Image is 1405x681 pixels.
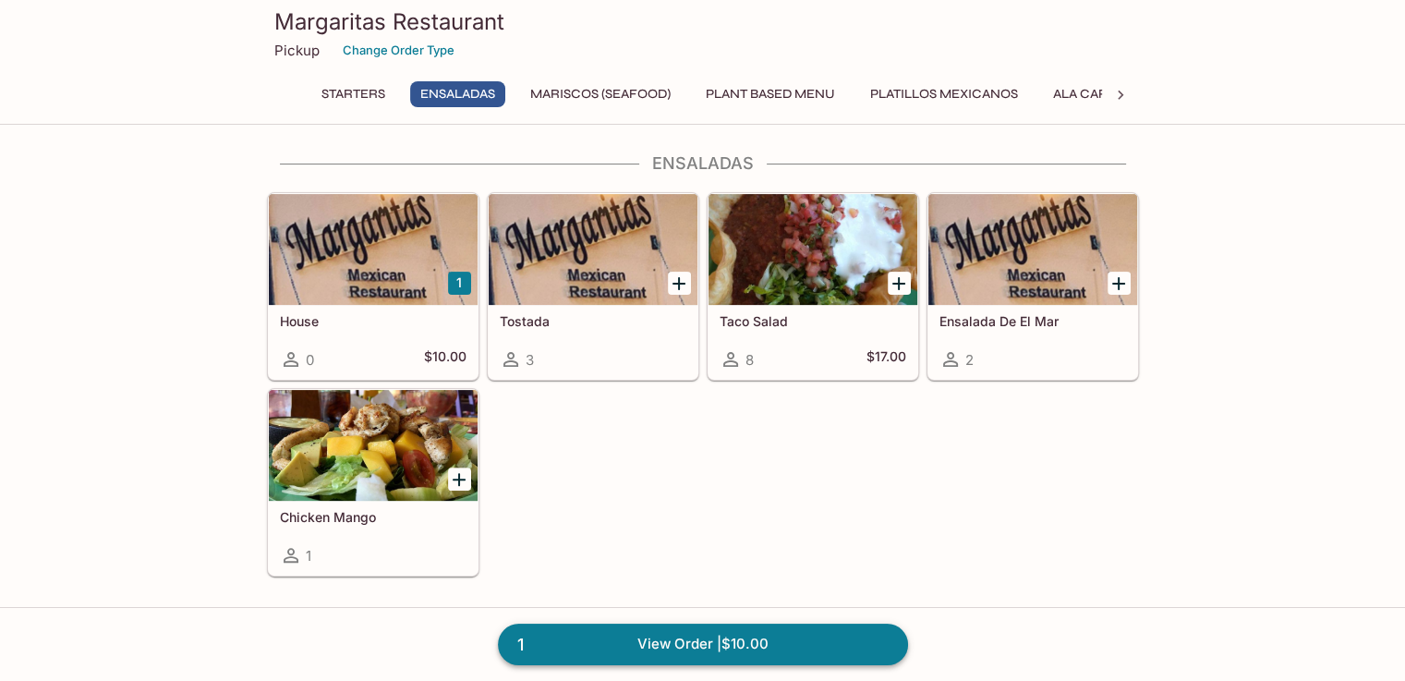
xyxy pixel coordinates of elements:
[965,351,974,369] span: 2
[268,193,478,380] a: House0$10.00
[745,351,754,369] span: 8
[424,348,466,371] h5: $10.00
[888,272,911,295] button: Add Taco Salad
[866,348,906,371] h5: $17.00
[269,390,478,501] div: Chicken Mango
[928,194,1137,305] div: Ensalada De El Mar
[280,313,466,329] h5: House
[306,351,314,369] span: 0
[668,272,691,295] button: Add Tostada
[709,194,917,305] div: Taco Salad
[311,81,395,107] button: Starters
[488,193,698,380] a: Tostada3
[708,193,918,380] a: Taco Salad8$17.00
[334,36,463,65] button: Change Order Type
[939,313,1126,329] h5: Ensalada De El Mar
[448,272,471,295] button: Add House
[306,547,311,565] span: 1
[268,389,478,576] a: Chicken Mango1
[927,193,1138,380] a: Ensalada De El Mar2
[526,351,534,369] span: 3
[274,42,320,59] p: Pickup
[860,81,1028,107] button: Platillos Mexicanos
[1043,81,1175,107] button: Ala Carte/Sides
[500,313,686,329] h5: Tostada
[280,509,466,525] h5: Chicken Mango
[274,7,1132,36] h3: Margaritas Restaurant
[696,81,845,107] button: Plant Based Menu
[269,194,478,305] div: House
[410,81,505,107] button: Ensaladas
[520,81,681,107] button: Mariscos (Seafood)
[498,624,908,664] a: 1View Order |$10.00
[720,313,906,329] h5: Taco Salad
[489,194,697,305] div: Tostada
[448,468,471,491] button: Add Chicken Mango
[267,153,1139,174] h4: Ensaladas
[1108,272,1131,295] button: Add Ensalada De El Mar
[506,632,535,658] span: 1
